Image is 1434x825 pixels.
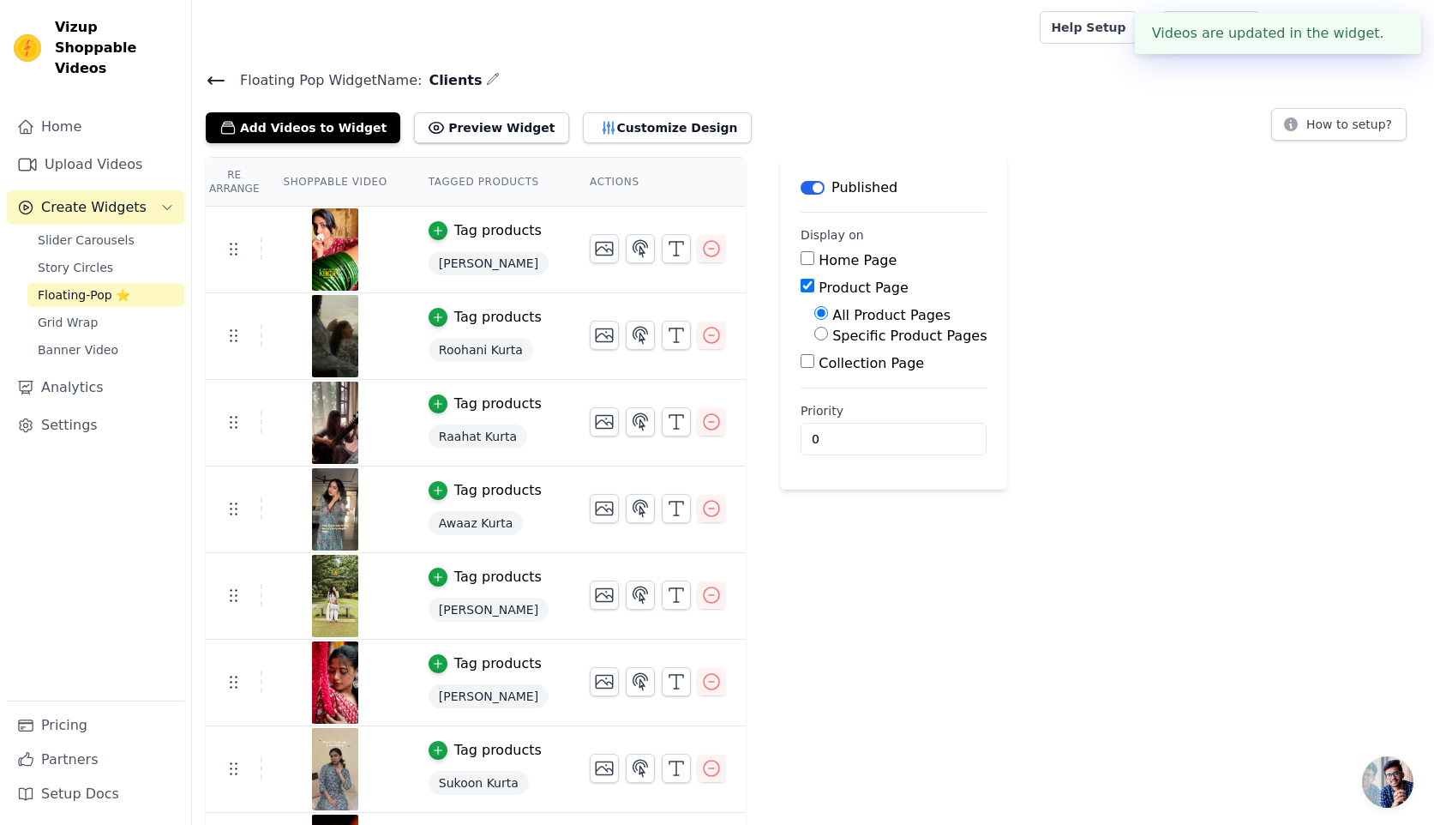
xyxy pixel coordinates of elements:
[429,338,533,362] span: Roohani Kurta
[454,307,542,328] div: Tag products
[408,158,569,207] th: Tagged Products
[429,220,542,241] button: Tag products
[38,232,135,249] span: Slider Carousels
[27,310,184,334] a: Grid Wrap
[226,70,422,91] span: Floating Pop Widget Name:
[429,653,542,674] button: Tag products
[454,567,542,587] div: Tag products
[311,208,359,291] img: reel-preview-house-of-dhaaga-official.myshopify.com-3730658241945741842_14776464142.jpeg
[454,653,542,674] div: Tag products
[454,480,542,501] div: Tag products
[1384,23,1404,44] button: Close
[429,251,549,275] span: [PERSON_NAME]
[41,197,147,218] span: Create Widgets
[429,511,524,535] span: Awaaz Kurta
[429,480,542,501] button: Tag products
[1274,12,1420,43] button: H House Of Dhaaga
[831,178,897,198] p: Published
[590,494,619,523] button: Change Thumbnail
[7,110,184,144] a: Home
[590,234,619,263] button: Change Thumbnail
[1362,756,1413,808] div: Open chat
[1040,11,1137,44] a: Help Setup
[429,598,549,622] span: [PERSON_NAME]
[14,34,41,62] img: Vizup
[590,754,619,783] button: Change Thumbnail
[590,581,619,610] button: Change Thumbnail
[311,555,359,637] img: vizup-images-fb04.jpg
[590,321,619,350] button: Change Thumbnail
[7,743,184,777] a: Partners
[55,17,177,79] span: Vizup Shoppable Videos
[38,314,98,331] span: Grid Wrap
[262,158,407,207] th: Shoppable Video
[7,777,184,811] a: Setup Docs
[7,190,184,225] button: Create Widgets
[454,740,542,761] div: Tag products
[7,370,184,405] a: Analytics
[1271,120,1407,136] a: How to setup?
[422,70,482,91] span: Clients
[590,667,619,696] button: Change Thumbnail
[429,307,542,328] button: Tag products
[27,283,184,307] a: Floating-Pop ⭐
[311,641,359,724] img: vizup-images-d643.jpg
[429,684,549,708] span: [PERSON_NAME]
[832,307,951,323] label: All Product Pages
[206,158,262,207] th: Re Arrange
[1161,11,1260,44] a: Book Demo
[429,567,542,587] button: Tag products
[7,408,184,443] a: Settings
[454,394,542,414] div: Tag products
[311,382,359,464] img: reel-preview-house-of-dhaaga-official.myshopify.com-3719307130903449353_296127098.jpeg
[801,402,987,419] label: Priority
[414,112,568,143] button: Preview Widget
[429,740,542,761] button: Tag products
[311,728,359,810] img: vizup-images-9e51.jpg
[583,112,752,143] button: Customize Design
[1271,108,1407,141] button: How to setup?
[454,220,542,241] div: Tag products
[7,148,184,182] a: Upload Videos
[311,295,359,377] img: vizup-images-5832.png
[801,226,864,244] legend: Display on
[1135,13,1421,54] div: Videos are updated in the widget.
[429,771,529,795] span: Sukoon Kurta
[429,394,542,414] button: Tag products
[486,69,500,92] div: Edit Name
[27,338,184,362] a: Banner Video
[38,286,130,304] span: Floating-Pop ⭐
[206,112,400,143] button: Add Videos to Widget
[819,280,909,296] label: Product Page
[429,425,527,449] span: Raahat Kurta
[27,228,184,252] a: Slider Carousels
[38,259,113,276] span: Story Circles
[819,252,897,268] label: Home Page
[832,328,987,344] label: Specific Product Pages
[819,355,924,371] label: Collection Page
[1301,12,1420,43] p: House Of Dhaaga
[311,468,359,551] img: vizup-images-8bb8.jpg
[590,407,619,437] button: Change Thumbnail
[7,708,184,743] a: Pricing
[569,158,746,207] th: Actions
[38,341,118,358] span: Banner Video
[27,256,184,280] a: Story Circles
